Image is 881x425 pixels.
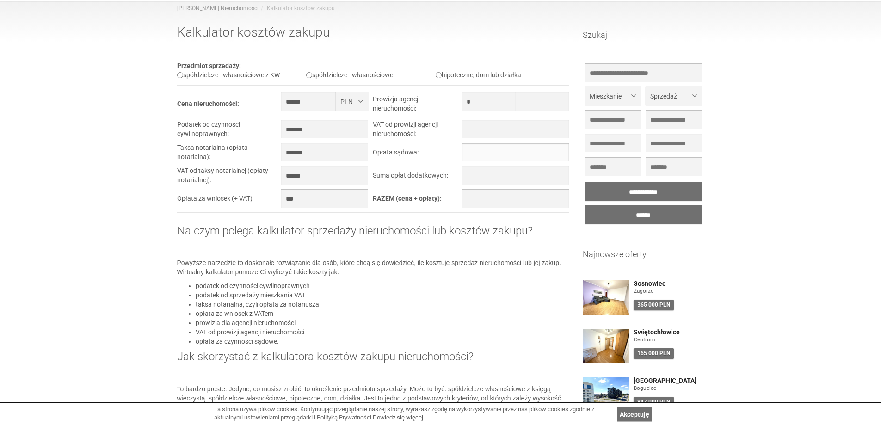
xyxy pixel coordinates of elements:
button: Mieszkanie [585,86,641,105]
li: VAT od prowizji agencji nieruchomości [196,327,569,337]
div: Ta strona używa plików cookies. Kontynuując przeglądanie naszej strony, wyrażasz zgodę na wykorzy... [214,405,613,422]
p: Powyższe narzędzie to doskonałe rozwiązanie dla osób, które chcą się dowiedzieć, ile kosztuje spr... [177,258,569,277]
td: VAT od taksy notarialnej (opłaty notarialnej): [177,166,282,189]
li: taksa notarialna, czyli opłata za notariusza [196,300,569,309]
a: Świętochłowice [634,329,704,336]
td: Opłata za wniosek (+ VAT) [177,189,282,212]
span: Sprzedaż [650,92,690,101]
li: podatek od czynności cywilnoprawnych [196,281,569,290]
td: Opłata sądowa: [373,143,462,166]
input: spółdzielcze - własnościowe [306,72,312,78]
figure: Zagórze [634,287,704,295]
b: Przedmiot sprzedaży: [177,62,241,69]
h2: Jak skorzystać z kalkulatora kosztów zakupu nieruchomości? [177,351,569,370]
h3: Najnowsze oferty [583,250,704,266]
h3: Szukaj [583,31,704,47]
td: Prowizja agencji nieruchomości: [373,92,462,120]
td: Suma opłat dodatkowych: [373,166,462,189]
li: opłata za czynności sądowe. [196,337,569,346]
input: spółdzielcze - własnościowe z KW [177,72,183,78]
td: VAT od prowizji agencji nieruchomości: [373,120,462,143]
label: spółdzielcze - własnościowe [306,71,393,79]
td: Podatek od czynności cywilnoprawnych: [177,120,282,143]
b: RAZEM (cena + opłaty): [373,195,442,202]
div: 165 000 PLN [634,348,674,359]
figure: Centrum [634,336,704,344]
input: hipoteczne, dom lub działka [436,72,442,78]
div: 365 000 PLN [634,300,674,310]
h2: Na czym polega kalkulator sprzedaży nieruchomości lub kosztów zakupu? [177,225,569,244]
a: Dowiedz się więcej [373,414,423,421]
label: hipoteczne, dom lub działka [436,71,521,79]
figure: Bogucice [634,384,704,392]
li: prowizja dla agencji nieruchomości [196,318,569,327]
button: PLN [336,92,368,111]
li: podatek od sprzedaży mieszkania VAT [196,290,569,300]
span: PLN [340,97,357,106]
label: spółdzielcze - własnościowe z KW [177,71,280,79]
span: Mieszkanie [590,92,629,101]
a: [GEOGRAPHIC_DATA] [634,377,704,384]
a: [PERSON_NAME] Nieruchomości [177,5,259,12]
div: 847 000 PLN [634,397,674,407]
h1: Kalkulator kosztów zakupu [177,25,569,47]
p: To bardzo proste. Jedyne, co musisz zrobić, to określenie przedmiotu sprzedaży. Może to być: spół... [177,384,569,412]
b: Cena nieruchomości: [177,100,239,107]
a: Sosnowiec [634,280,704,287]
li: Kalkulator kosztów zakupu [259,5,335,12]
td: Taksa notarialna (opłata notarialna): [177,143,282,166]
button: Sprzedaż [646,86,702,105]
a: Akceptuję [617,407,652,421]
li: opłata za wniosek z VATem [196,309,569,318]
